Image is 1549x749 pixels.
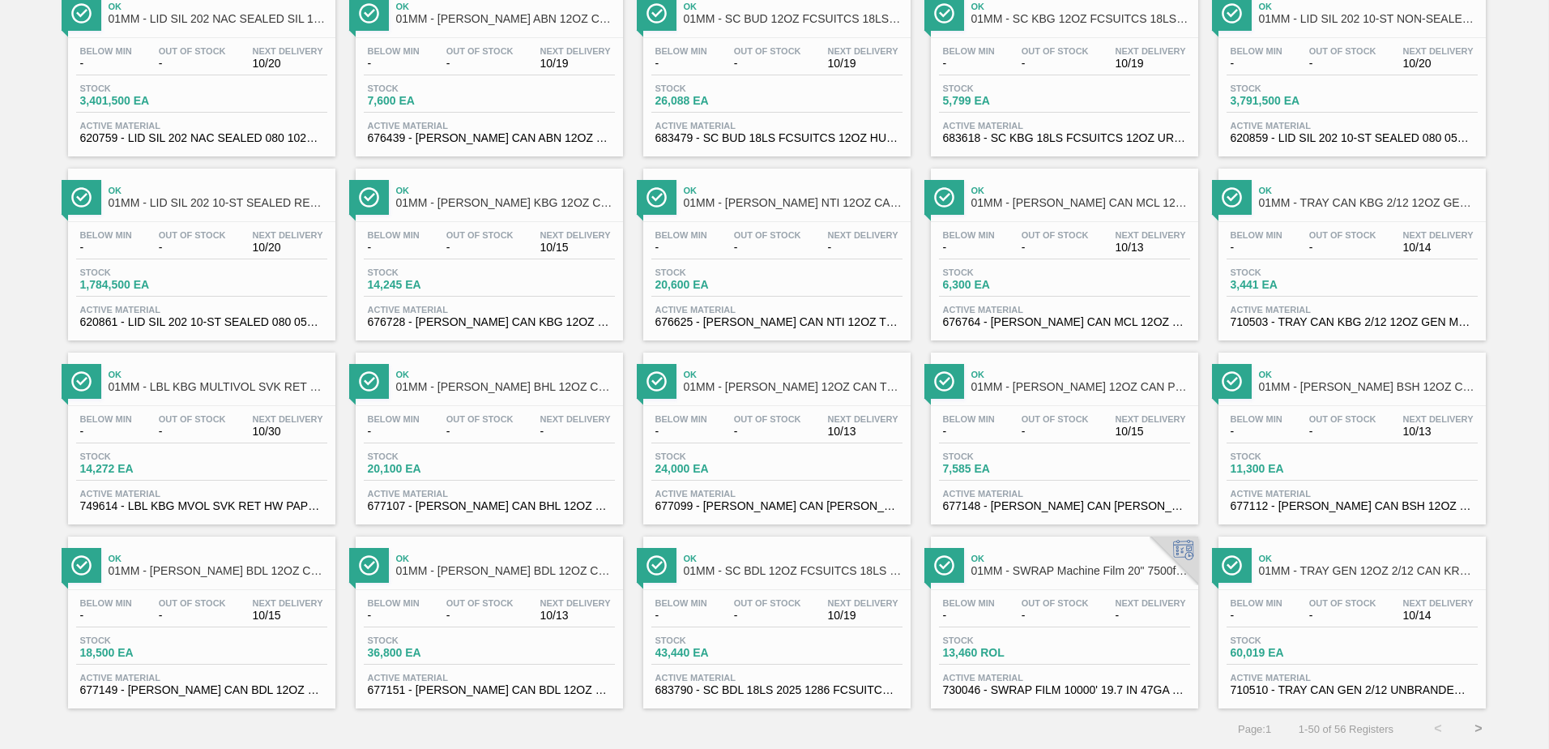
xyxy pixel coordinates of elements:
span: Active Material [943,673,1186,683]
span: 683479 - SC BUD 18LS FCSUITCS 12OZ HULK HANDLE 09 [655,132,898,144]
span: 01MM - CARR KBG 12OZ CAN CAN PK 12/12 CAN [396,197,615,209]
span: Out Of Stock [1309,230,1376,240]
span: Next Delivery [253,598,323,608]
span: - [828,242,898,254]
img: Ícone [934,555,954,576]
span: - [943,426,995,438]
span: Ok [109,2,327,11]
span: 730046 - SWRAP FILM 10000' 19.7 IN 47GA MACH NO S [943,684,1186,696]
span: 677112 - CARR CAN BSH 12OZ TWNSTK 30/12 CAN 0724 [1231,500,1474,512]
span: 6,300 EA [943,279,1056,291]
span: - [446,610,514,622]
span: 676764 - CARR CAN MCL 12OZ TWNSTK 30/12 CAN 0723 [943,316,1186,328]
span: Below Min [1231,414,1282,424]
span: - [655,58,707,70]
span: 01MM - CARR BSH 12OZ CAN TWNSTK 30/12 CAN [1259,381,1478,393]
span: 01MM - CARR BHL 12OZ CAN TWNSTK 30/12 CAN AQUEOUS [396,381,615,393]
span: - [943,610,995,622]
span: - [1022,58,1089,70]
span: 10/15 [253,610,323,622]
span: Active Material [368,305,611,315]
img: Ícone [71,187,92,208]
span: Stock [655,636,769,645]
img: Ícone [1222,3,1242,24]
span: Active Material [943,489,1186,499]
span: Active Material [368,489,611,499]
span: Stock [1231,267,1344,277]
span: Stock [80,636,194,645]
span: Stock [80,267,194,277]
span: Out Of Stock [734,414,801,424]
span: Stock [655,452,769,461]
span: 26,088 EA [655,95,769,107]
span: 10/14 [1403,610,1474,622]
span: Out Of Stock [1022,598,1089,608]
a: ÍconeOk01MM - [PERSON_NAME] BHL 12OZ CAN TWNSTK 30/12 CAN AQUEOUSBelow Min-Out Of Stock-Next Deli... [344,340,631,524]
span: 10/19 [1116,58,1186,70]
span: Active Material [943,305,1186,315]
span: 10/13 [828,426,898,438]
span: 1,784,500 EA [80,279,194,291]
span: Active Material [80,673,323,683]
span: Next Delivery [1116,598,1186,608]
span: Ok [1259,554,1478,563]
span: Next Delivery [540,230,611,240]
span: - [1022,610,1089,622]
span: Out Of Stock [446,46,514,56]
span: Active Material [655,305,898,315]
span: 10/20 [1403,58,1474,70]
span: Out Of Stock [734,46,801,56]
img: Ícone [1222,555,1242,576]
span: 01MM - LID SIL 202 10-ST NON-SEALED 088 0824 SI [1259,13,1478,25]
span: Active Material [943,121,1186,131]
span: Next Delivery [1116,46,1186,56]
img: Ícone [646,555,667,576]
span: 677149 - CARR CAN BDL 12OZ CAN PK 12/12 CAN 0924 [80,684,323,696]
span: Stock [1231,452,1344,461]
span: Active Material [1231,121,1474,131]
span: Out Of Stock [159,598,226,608]
span: 20,600 EA [655,279,769,291]
span: Active Material [368,673,611,683]
span: - [1116,610,1186,622]
img: Ícone [1222,371,1242,392]
span: Ok [971,554,1190,563]
img: Ícone [934,187,954,208]
span: 01MM - SC KBG 12OZ FCSUITCS 18LS - VBI [971,13,1190,25]
span: 60,019 EA [1231,647,1344,659]
span: Page : 1 [1238,723,1271,735]
span: 01MM - CARR BDL 12OZ CAN TWNSTK 30/12 CAN-Aqueous [396,565,615,577]
span: 620759 - LID SIL 202 NAC SEALED 080 1021 SIL EPOX [80,132,323,144]
span: Active Material [1231,673,1474,683]
span: - [446,242,514,254]
span: Stock [943,452,1056,461]
span: Ok [684,2,903,11]
span: 10/13 [540,610,611,622]
img: Ícone [1222,187,1242,208]
span: - [368,242,420,254]
span: - [540,426,611,438]
span: Stock [943,83,1056,93]
span: Active Material [80,489,323,499]
span: Active Material [655,121,898,131]
span: Stock [80,83,194,93]
span: Next Delivery [828,598,898,608]
span: 7,600 EA [368,95,481,107]
span: - [368,426,420,438]
a: ÍconeOk01MM - [PERSON_NAME] KBG 12OZ CAN CAN PK 12/12 CANBelow Min-Out Of Stock-Next Delivery10/1... [344,156,631,340]
span: Stock [1231,636,1344,645]
span: - [80,610,132,622]
span: 7,585 EA [943,463,1056,475]
span: - [655,610,707,622]
span: Below Min [655,414,707,424]
img: Ícone [359,555,379,576]
span: Next Delivery [1116,414,1186,424]
span: 01MM - TRAY CAN KBG 2/12 12OZ GEN MW 1023-L 032 [1259,197,1478,209]
span: Next Delivery [540,414,611,424]
a: ÍconeOk01MM - [PERSON_NAME] CAN MCL 12OZ TWNSTK 30/12 CANBelow Min-Out Of Stock-Next Delivery10/1... [919,156,1206,340]
span: Below Min [368,46,420,56]
span: 677099 - CARR CAN BUD 12OZ TWNSTK 30/12 CAN 0724 [655,500,898,512]
span: - [1231,242,1282,254]
span: 677151 - CARR CAN BDL 12OZ 2025 TWNSTK 30/12 CAN [368,684,611,696]
span: Below Min [80,230,132,240]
